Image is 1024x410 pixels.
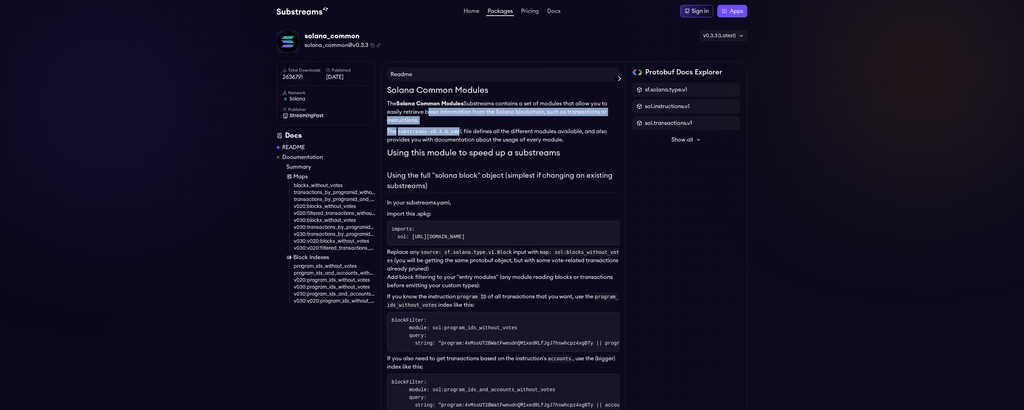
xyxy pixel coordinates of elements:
[370,43,375,47] button: Copy package name and version
[520,8,540,15] a: Pricing
[283,73,326,81] span: 2636791
[286,253,376,262] a: Block Indexes
[387,147,620,159] h1: Using this module to speed up a substreams
[294,245,376,252] a: v030:v020:filtered_transactions_without_votes
[282,143,305,152] a: README
[396,101,464,106] strong: Solana Common Modules
[700,31,747,41] div: v0.3.3 (Latest)
[286,255,292,260] img: Block Index icon
[294,210,376,217] a: v020:filtered_transactions_without_votes
[277,7,328,15] img: Substream's logo
[286,163,376,171] a: Summary
[645,67,722,77] h2: Protobuf Docs Explorer
[392,226,465,240] code: imports: sol: [URL][DOMAIN_NAME]
[294,291,376,298] a: v030:program_ids_and_accounts_without_votes
[671,136,693,144] span: Show all
[282,153,323,161] a: Documentation
[283,96,370,103] a: solana
[546,354,573,363] code: accounts
[387,170,620,193] h2: Using the full "solana block" object (simplest if changing an existing substreams)
[387,210,620,218] li: Import this .spkg:
[387,292,620,309] p: If you know the instruction of all transactions that you want, use the index like this:
[294,270,376,277] a: program_ids_and_accounts_without_votes
[283,112,370,119] a: StreamingFast
[326,67,370,73] h6: Published
[645,86,687,94] span: sf.solana.type.v1
[392,379,760,408] code: blockFilter: module: sol:program_ids_and_accounts_without_votes query: string: "program:4vMsoUT2B...
[290,112,324,119] span: StreamingFast
[396,127,464,136] code: substreams-v0.3.0.yaml
[387,354,620,371] p: If you also need to get transactions based on the instruction's , use the (bigger) index like this:
[283,67,326,73] h6: Total Downloads
[294,284,376,291] a: v030:program_ids_without_votes
[387,199,620,207] p: In your substreams.yaml,
[294,189,376,196] a: transactions_by_programid_without_votes
[286,172,376,181] a: Maps
[632,133,740,147] button: Show all
[419,248,513,256] code: source: sf.solana.type.v1.Block
[387,84,620,97] h1: Solana Common Modules
[456,292,488,301] code: program ID
[294,238,376,245] a: v030:v020:blocks_without_votes
[486,8,514,16] a: Packages
[462,8,481,15] a: Home
[326,73,370,81] span: [DATE]
[305,41,368,49] span: solana_common@v0.3.3
[290,96,305,103] span: solana
[387,99,620,124] p: The Substreams contains a set of modules that allow you to easily retrieve basic information from...
[294,196,376,203] a: transactions_by_programid_and_account_without_votes
[387,273,620,290] p: Add block filtering to your "entry modules" (any module reading blocks or transactions before emi...
[692,7,709,15] div: Sign in
[546,8,562,15] a: Docs
[377,43,381,47] button: Copy .spkg link to clipboard
[283,96,288,102] img: solana
[286,174,292,179] img: Map icon
[294,224,376,231] a: v030:transactions_by_programid_without_votes
[294,263,376,270] a: program_ids_without_votes
[680,5,713,17] a: Sign in
[387,127,620,144] p: The file defines all the different modules available, and also provides you with documentation ab...
[283,90,370,96] h6: Network
[277,31,299,53] img: Package Logo
[645,102,690,111] span: sol.instructions.v1
[294,217,376,224] a: v030:blocks_without_votes
[387,248,619,265] code: map: sol:blocks_without_votes
[730,7,743,15] span: Apps
[387,248,620,273] p: Replace any input with (you will be getting the same protobuf object, but with some vote-related ...
[294,277,376,284] a: v020:program_ids_without_votes
[294,231,376,238] a: v030:transactions_by_programid_and_account_without_votes
[294,298,376,305] a: v030:v020:program_ids_without_votes
[645,119,692,127] span: sol.transactions.v1
[294,182,376,189] a: blocks_without_votes
[392,317,760,346] code: blockFilter: module: sol:program_ids_without_votes query: string: "program:4vMsoUT2BWatFweudnQM1x...
[387,67,620,81] h4: Readme
[387,292,619,309] code: program_ids_without_votes
[305,31,381,41] div: solana_common
[632,70,643,75] img: Protobuf
[294,203,376,210] a: v020:blocks_without_votes
[277,131,376,140] div: Docs
[283,107,370,112] h6: Publisher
